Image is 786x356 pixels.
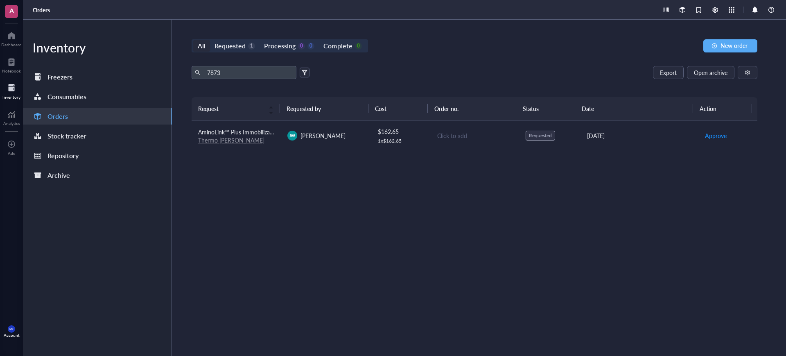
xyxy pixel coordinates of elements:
[529,132,552,139] div: Requested
[23,147,172,164] a: Repository
[3,108,20,126] a: Analytics
[23,88,172,105] a: Consumables
[307,43,314,50] div: 0
[47,111,68,122] div: Orders
[437,131,513,140] div: Click to add
[430,120,519,151] td: Click to add
[9,327,14,331] span: MK
[248,43,255,50] div: 1
[355,43,362,50] div: 0
[516,97,575,120] th: Status
[300,132,346,140] span: [PERSON_NAME]
[368,97,427,120] th: Cost
[204,66,293,79] input: Find orders in table
[3,121,20,126] div: Analytics
[323,40,352,52] div: Complete
[2,68,21,73] div: Notebook
[720,42,748,49] span: New order
[2,95,20,100] div: Inventory
[1,42,22,47] div: Dashboard
[4,333,20,338] div: Account
[23,39,172,56] div: Inventory
[653,66,684,79] button: Export
[687,66,734,79] button: Open archive
[575,97,693,120] th: Date
[47,91,86,102] div: Consumables
[378,127,424,136] div: $ 162.65
[47,130,86,142] div: Stock tracker
[23,128,172,144] a: Stock tracker
[1,29,22,47] a: Dashboard
[703,39,757,52] button: New order
[587,131,691,140] div: [DATE]
[289,132,296,139] span: JW
[280,97,368,120] th: Requested by
[23,108,172,125] a: Orders
[2,55,21,73] a: Notebook
[428,97,516,120] th: Order no.
[264,40,296,52] div: Processing
[215,40,246,52] div: Requested
[192,39,368,52] div: segmented control
[378,138,424,144] div: 1 x $ 162.65
[192,97,280,120] th: Request
[47,170,70,181] div: Archive
[47,150,79,161] div: Repository
[198,104,264,113] span: Request
[23,167,172,184] a: Archive
[8,151,16,156] div: Add
[9,5,14,16] span: A
[705,131,727,140] span: Approve
[47,71,72,83] div: Freezers
[705,129,727,142] button: Approve
[298,43,305,50] div: 0
[23,69,172,85] a: Freezers
[660,69,677,76] span: Export
[694,69,727,76] span: Open archive
[198,136,264,144] a: Thermo [PERSON_NAME]
[33,6,52,14] a: Orders
[198,128,304,136] span: AminoLink™ Plus Immobilization Kit, 2 mL
[198,40,206,52] div: All
[2,82,20,100] a: Inventory
[693,97,752,120] th: Action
